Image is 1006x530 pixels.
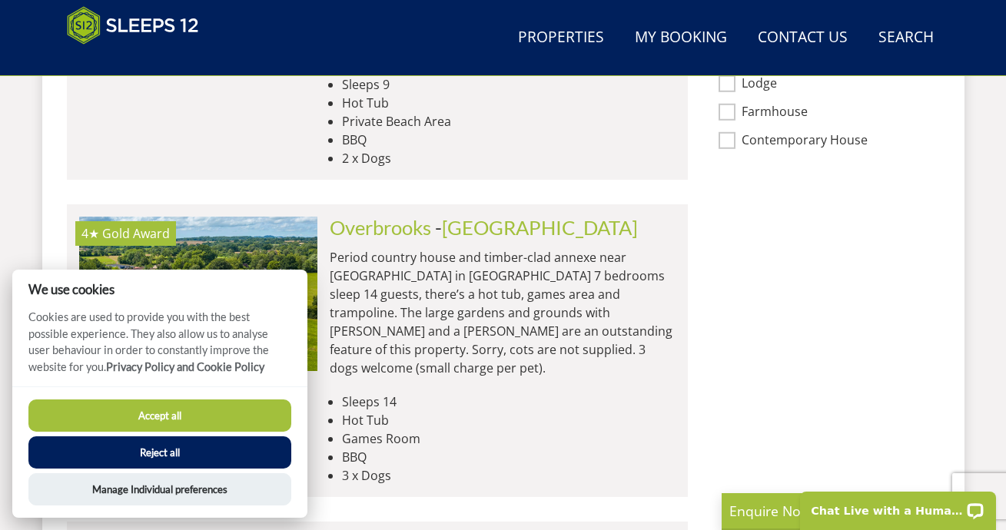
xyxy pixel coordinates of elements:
p: Period country house and timber-clad annexe near [GEOGRAPHIC_DATA] in [GEOGRAPHIC_DATA] 7 bedroom... [330,248,676,377]
a: My Booking [629,21,733,55]
span: Overbrooks has a 4 star rating under the Quality in Tourism Scheme [81,225,99,242]
li: 2 x Dogs [342,149,676,167]
label: Lodge [742,76,928,93]
li: Hot Tub [342,94,676,112]
li: Sleeps 14 [342,393,676,411]
a: Privacy Policy and Cookie Policy [106,360,264,373]
a: Contact Us [752,21,854,55]
p: Cookies are used to provide you with the best possible experience. They also allow us to analyse ... [12,309,307,386]
li: Games Room [342,429,676,448]
iframe: Customer reviews powered by Trustpilot [59,54,221,67]
a: Overbrooks [330,216,431,239]
span: - [435,216,638,239]
h2: We use cookies [12,282,307,296]
a: Properties [512,21,610,55]
li: Sleeps 9 [342,75,676,94]
img: overbrooks-somerset-holiday-accommodation-home-sleeping-13.original.jpg [79,217,317,370]
button: Accept all [28,399,291,432]
iframe: LiveChat chat widget [790,482,1006,530]
li: Private Beach Area [342,112,676,131]
li: 3 x Dogs [342,466,676,485]
label: Farmhouse [742,104,928,121]
img: Sleeps 12 [67,6,199,45]
button: Reject all [28,436,291,469]
li: BBQ [342,448,676,466]
li: Hot Tub [342,411,676,429]
span: Overbrooks has been awarded a Gold Award by Visit England [102,225,170,242]
a: [GEOGRAPHIC_DATA] [442,216,638,239]
li: BBQ [342,131,676,149]
label: Contemporary House [742,133,928,150]
button: Manage Individual preferences [28,473,291,505]
a: 4★ Gold Award [79,217,317,370]
p: Enquire Now [729,501,960,521]
a: Search [872,21,940,55]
